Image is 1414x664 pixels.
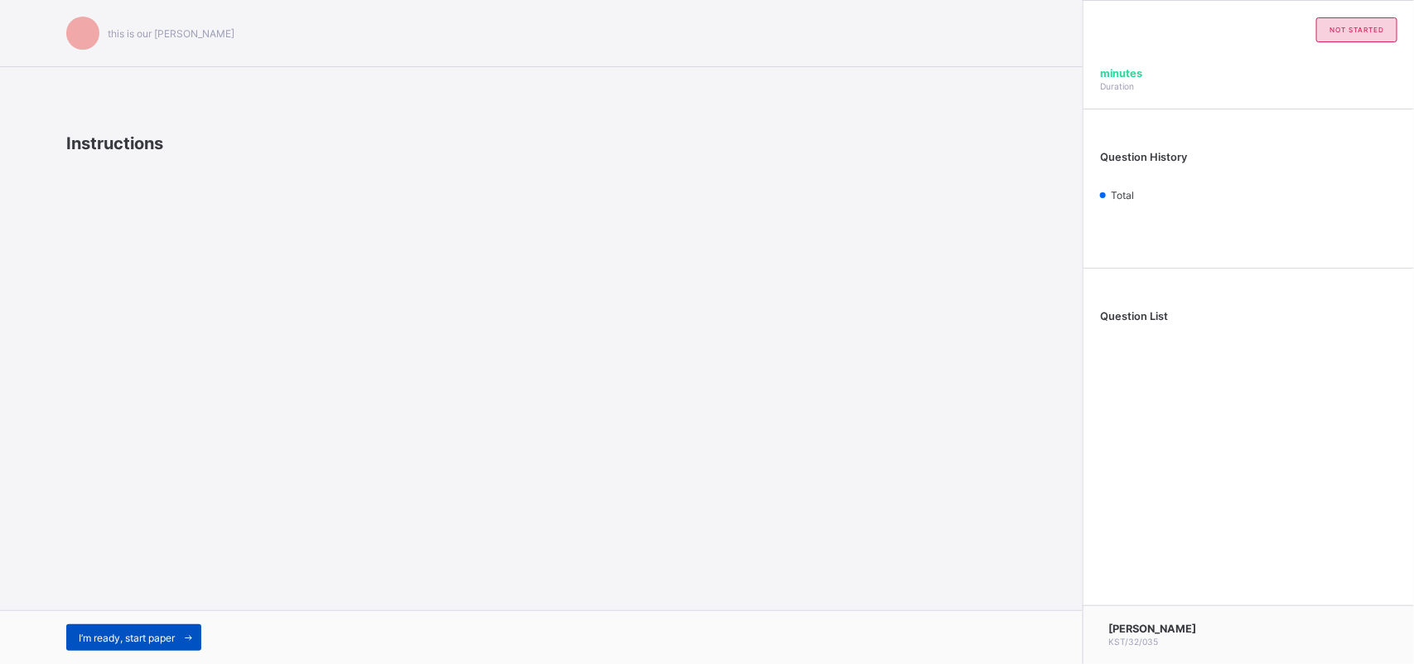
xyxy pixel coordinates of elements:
span: KST/32/035 [1108,637,1158,647]
span: not started [1330,26,1384,34]
span: Instructions [66,133,163,153]
span: Question History [1100,151,1187,163]
span: I’m ready, start paper [79,632,175,644]
span: [PERSON_NAME] [1108,623,1196,635]
span: this is our [PERSON_NAME] [108,27,234,40]
span: Duration [1100,81,1134,91]
span: Total [1111,189,1134,201]
span: Question List [1100,310,1168,322]
span: minutes [1100,67,1142,80]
